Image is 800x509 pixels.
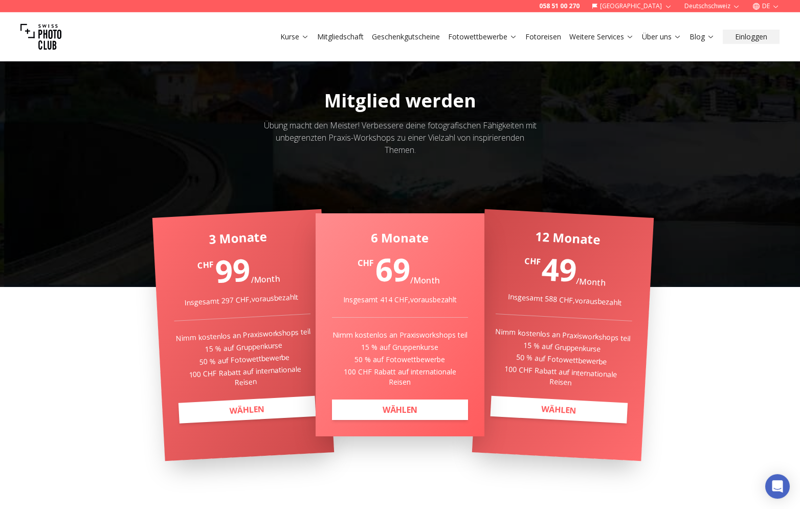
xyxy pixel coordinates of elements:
div: 12 Monate [500,226,637,250]
span: 69 [375,249,410,291]
a: Weitere Services [569,32,634,42]
p: 100 CHF Rabatt auf internationale Reisen [332,367,469,387]
b: WÄHLEN [383,404,417,415]
p: 100 CHF Rabatt auf internationale Reisen [492,363,629,391]
button: Fotowettbewerbe [444,30,521,44]
a: 058 51 00 270 [539,2,580,10]
p: Nimm kostenlos an Praxisworkshops teil [175,326,312,344]
a: Fotoreisen [525,32,561,42]
span: / Month [251,273,281,285]
p: Nimm kostenlos an Praxisworkshops teil [495,326,631,344]
div: Open Intercom Messenger [765,474,790,499]
a: WÄHLEN [179,396,316,424]
p: 50 % auf Fotowettbewerbe [493,351,630,368]
span: / Month [576,275,606,288]
p: 15 % auf Gruppenkurse [332,342,469,352]
button: Geschenkgutscheine [368,30,444,44]
span: / Month [410,275,440,286]
div: Insgesamt 414 CHF , vorausbezahlt [332,295,469,305]
span: CHF [524,255,541,268]
p: 50 % auf Fotowettbewerbe [332,355,469,365]
a: Geschenkgutscheine [372,32,440,42]
div: 3 Monate [169,226,306,250]
p: 15 % auf Gruppenkurse [494,339,631,356]
p: 50 % auf Fotowettbewerbe [176,351,313,368]
img: Swiss photo club [20,16,61,57]
a: Mitgliedschaft [317,32,364,42]
b: WÄHLEN [229,403,264,416]
span: 49 [541,248,578,291]
div: Insgesamt 588 CHF , vorausbezahlt [497,291,633,308]
button: Kurse [276,30,313,44]
span: CHF [358,257,373,269]
div: Übung macht den Meister! Verbessere deine fotografischen Fähigkeiten mit unbegrenzten Praxis-Work... [261,119,539,156]
span: 99 [214,248,251,292]
a: Kurse [280,32,309,42]
a: Fotowettbewerbe [448,32,517,42]
a: WÄHLEN [491,396,628,424]
a: Blog [690,32,715,42]
a: Über uns [642,32,681,42]
button: Weitere Services [565,30,638,44]
div: 6 Monate [332,230,469,246]
span: CHF [197,258,213,272]
button: Fotoreisen [521,30,565,44]
p: 100 CHF Rabatt auf internationale Reisen [176,363,314,391]
div: Insgesamt 297 CHF , vorausbezahlt [173,291,309,308]
button: Mitgliedschaft [313,30,368,44]
button: Blog [685,30,719,44]
span: Mitglied werden [324,88,476,113]
button: Über uns [638,30,685,44]
p: 15 % auf Gruppenkurse [175,339,312,356]
button: Einloggen [723,30,780,44]
p: Nimm kostenlos an Praxisworkshops teil [332,330,469,340]
a: WÄHLEN [332,400,469,420]
b: WÄHLEN [541,403,576,416]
